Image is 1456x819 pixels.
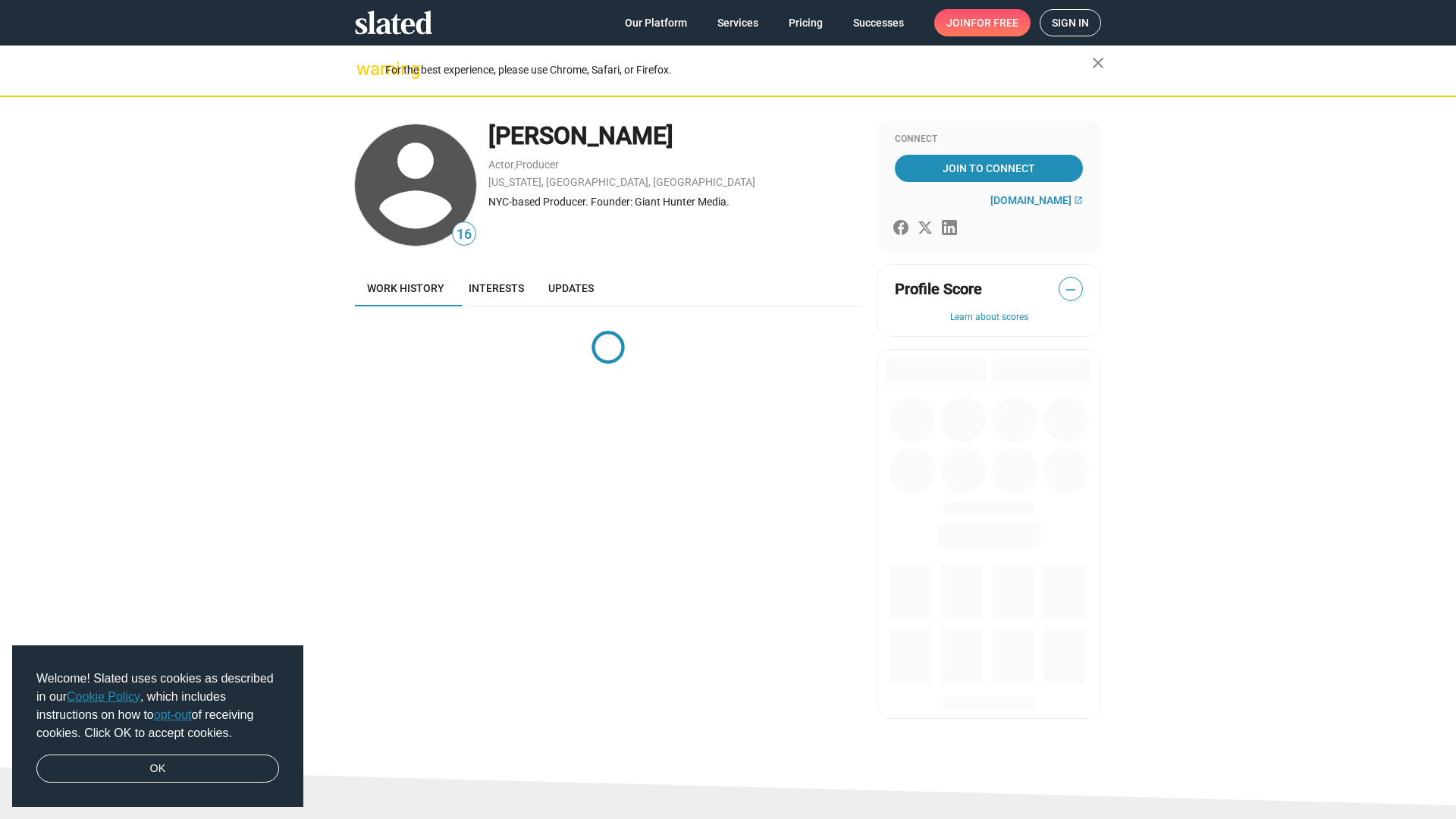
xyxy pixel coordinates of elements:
span: [DOMAIN_NAME] [990,194,1072,206]
a: Pricing [777,9,835,36]
span: Our Platform [625,9,687,36]
button: Learn about scores [895,312,1083,324]
div: NYC-based Producer. Founder: Giant Hunter Media. [488,195,861,209]
span: Successes [853,9,904,36]
mat-icon: open_in_new [1074,196,1083,205]
span: , [514,162,516,170]
span: Services [717,9,758,36]
a: Join To Connect [895,155,1083,182]
a: Services [705,9,770,36]
a: Interests [457,270,536,306]
div: [PERSON_NAME] [488,120,861,152]
a: Joinfor free [934,9,1031,36]
span: Profile Score [895,279,982,300]
span: for free [971,9,1018,36]
a: [US_STATE], [GEOGRAPHIC_DATA], [GEOGRAPHIC_DATA] [488,176,755,188]
a: Our Platform [613,9,699,36]
a: opt-out [154,708,192,721]
span: Join [946,9,1018,36]
span: Pricing [789,9,823,36]
span: Work history [367,282,444,294]
a: Producer [516,158,559,171]
span: Sign in [1052,10,1089,36]
a: Work history [355,270,457,306]
span: 16 [453,224,475,245]
span: — [1059,280,1082,300]
mat-icon: warning [356,60,375,78]
span: Join To Connect [898,155,1080,182]
a: dismiss cookie message [36,755,279,783]
a: Cookie Policy [67,690,140,703]
a: Actor [488,158,514,171]
span: Welcome! Slated uses cookies as described in our , which includes instructions on how to of recei... [36,670,279,742]
span: Updates [548,282,594,294]
div: cookieconsent [12,645,303,808]
a: Sign in [1040,9,1101,36]
a: Successes [841,9,916,36]
mat-icon: close [1089,54,1107,72]
a: [DOMAIN_NAME] [990,194,1083,206]
div: Connect [895,133,1083,146]
a: Updates [536,270,606,306]
span: Interests [469,282,524,294]
div: For the best experience, please use Chrome, Safari, or Firefox. [385,60,1092,80]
